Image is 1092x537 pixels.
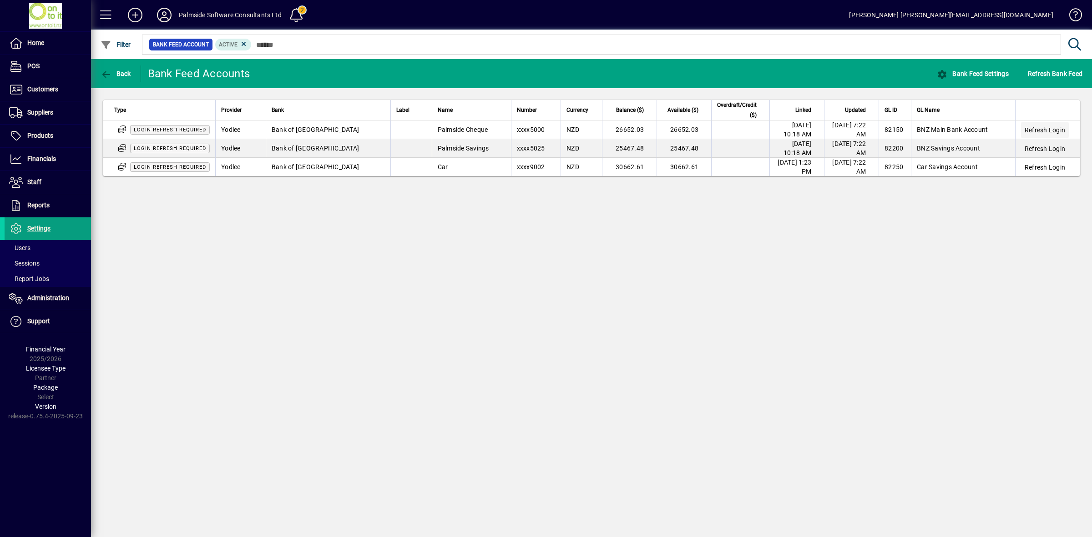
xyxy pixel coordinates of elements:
span: Overdraft/Credit ($) [717,100,757,120]
td: 30662.61 [657,158,711,176]
span: Report Jobs [9,275,49,282]
a: Knowledge Base [1062,2,1081,31]
button: Refresh Login [1021,122,1069,138]
span: Administration [27,294,69,301]
span: Home [27,39,44,46]
a: Staff [5,171,91,194]
span: Number [517,105,537,115]
span: BNZ Main Bank Account [917,126,988,133]
button: Refresh Login [1021,141,1069,157]
span: Refresh Login [1025,144,1065,153]
div: Updated [830,105,874,115]
app-page-header-button: Back [91,65,141,82]
span: Car [438,163,448,171]
a: POS [5,55,91,78]
app-status-label: Multi-factor authentication (MFA) refresh required [130,163,210,170]
span: Staff [27,178,41,186]
div: Linked [775,105,819,115]
span: Active [219,41,238,48]
button: Back [98,65,133,82]
button: Profile [150,7,179,23]
button: Add [121,7,150,23]
div: Palmside Software Consultants Ltd [179,8,282,22]
span: Provider [221,105,242,115]
a: Users [5,240,91,256]
span: POS [27,62,40,70]
span: Available ($) [667,105,698,115]
span: Login refresh required [134,127,206,133]
td: [DATE] 7:22 AM [824,120,879,139]
span: Filter [101,41,131,48]
span: 82250 [885,163,903,171]
button: Bank Feed Settings [935,65,1011,82]
span: Bank of [GEOGRAPHIC_DATA] [272,126,359,133]
td: [DATE] 10:18 AM [769,120,824,139]
span: Financials [27,155,56,162]
td: 26652.03 [657,120,711,139]
a: Sessions [5,256,91,271]
span: Login refresh required [134,164,206,170]
span: Palmside Cheque [438,126,488,133]
span: Bank [272,105,284,115]
div: [PERSON_NAME] [PERSON_NAME][EMAIL_ADDRESS][DOMAIN_NAME] [849,8,1053,22]
span: Settings [27,225,51,232]
span: 82150 [885,126,903,133]
span: Support [27,317,50,325]
span: NZD [566,126,579,133]
span: Refresh Bank Feed [1028,66,1082,81]
td: [DATE] 7:22 AM [824,158,879,176]
span: GL Name [917,105,940,115]
span: xxxx5000 [517,126,545,133]
td: 30662.61 [602,158,657,176]
a: Suppliers [5,101,91,124]
span: Reports [27,201,50,209]
span: Products [27,132,53,139]
span: Updated [845,105,866,115]
div: Label [396,105,426,115]
span: Yodlee [221,163,241,171]
a: Administration [5,287,91,310]
span: Financial Year [26,346,66,353]
div: Available ($) [662,105,707,115]
td: [DATE] 10:18 AM [769,139,824,158]
span: Palmside Savings [438,145,489,152]
span: Refresh Login [1025,163,1065,172]
td: 25467.48 [602,139,657,158]
span: 82200 [885,145,903,152]
span: Bank Feed Account [153,40,209,49]
span: xxxx9002 [517,163,545,171]
app-status-label: Multi-factor authentication (MFA) refresh required [130,125,210,133]
span: Car Savings Account [917,163,978,171]
span: xxxx5025 [517,145,545,152]
a: Customers [5,78,91,101]
mat-chip: Activation Status: Active [215,39,252,50]
div: GL Name [917,105,1010,115]
span: Type [114,105,126,115]
div: GL ID [885,105,905,115]
a: Reports [5,194,91,217]
div: Provider [221,105,260,115]
button: Refresh Login [1021,159,1069,176]
div: Bank [272,105,385,115]
span: Customers [27,85,58,93]
a: Home [5,32,91,55]
td: [DATE] 7:22 AM [824,139,879,158]
span: Name [438,105,453,115]
span: GL ID [885,105,897,115]
div: Number [517,105,556,115]
span: BNZ Savings Account [917,145,980,152]
span: NZD [566,163,579,171]
span: Licensee Type [26,365,66,372]
div: Overdraft/Credit ($) [717,100,765,120]
button: Filter [98,36,133,53]
div: Bank Feed Accounts [148,66,250,81]
span: Sessions [9,260,40,267]
span: Package [33,384,58,391]
span: Bank Feed Settings [937,70,1009,77]
span: Login refresh required [134,146,206,151]
app-status-label: Multi-factor authentication (MFA) refresh required [130,144,210,151]
span: Currency [566,105,588,115]
a: Support [5,310,91,333]
td: 25467.48 [657,139,711,158]
span: Yodlee [221,126,241,133]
